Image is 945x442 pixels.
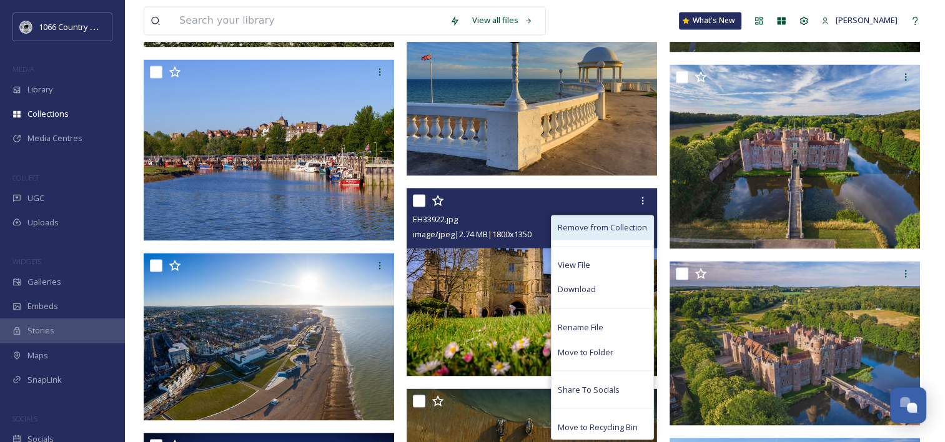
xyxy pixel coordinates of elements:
span: COLLECT [12,173,39,182]
span: Share To Socials [558,383,620,395]
a: View all files [466,8,539,32]
span: UGC [27,192,44,204]
img: logo_footerstamp.png [20,21,32,33]
span: image/jpeg | 2.74 MB | 1800 x 1350 [413,228,532,240]
img: Sent from Herstmontceux Castle Estate 2021 (2).jpg [670,261,920,426]
span: 1066 Country Marketing [39,21,127,32]
span: Galleries [27,276,61,288]
span: Collections [27,108,69,120]
span: [PERSON_NAME] [836,14,898,26]
span: WIDGETS [12,257,41,266]
span: SnapLink [27,374,62,386]
span: Maps [27,350,48,361]
span: Uploads [27,217,59,228]
img: EH33922.jpg [407,188,657,376]
button: Open Chat [890,387,926,423]
img: Herstmonceaux Castle - Credit: Sam Moore [670,64,920,248]
span: MEDIA [12,64,34,74]
span: EH33922.jpg [413,214,458,225]
span: Move to Recycling Bin [558,421,638,433]
img: Rye - Credit: Clive Sawyer [144,59,394,240]
img: Sam Moore Bexhill (4).jpg [144,253,394,420]
span: Library [27,84,52,96]
span: Download [558,283,596,295]
span: Media Centres [27,132,82,144]
span: Embeds [27,300,58,312]
span: Remove from Collection [558,222,647,233]
a: [PERSON_NAME] [815,8,904,32]
span: Move to Folder [558,346,613,358]
input: Search your library [173,7,443,34]
span: SOCIALS [12,414,37,423]
span: Stories [27,325,54,336]
span: View File [558,259,590,271]
span: Rename File [558,321,603,333]
a: What's New [679,12,741,29]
